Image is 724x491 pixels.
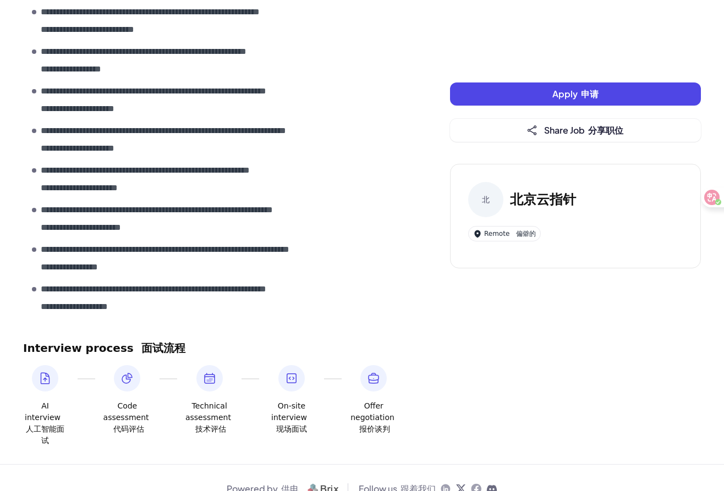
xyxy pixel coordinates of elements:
[26,424,64,445] font: 人工智能面试
[270,400,314,435] span: On-site interview
[544,124,623,136] span: Share Job
[552,88,599,100] span: Apply
[113,424,144,433] font: 代码评估
[588,124,623,136] font: 分享职位
[450,119,701,142] button: Share Job 分享职位
[185,400,233,435] span: Technical assessment
[350,400,397,435] span: Offer negotiation
[276,424,307,433] font: 现场面试
[23,340,406,356] h2: Interview process
[195,424,226,433] font: 技术评估
[103,400,151,435] span: Code assessment
[468,182,503,217] div: 北
[510,190,576,209] h3: 北京云指针
[141,341,185,355] font: 面试流程
[23,400,67,446] span: AI interview
[450,82,701,106] button: Apply 申请
[581,88,599,100] font: 申请
[516,230,536,238] font: 偏僻的
[468,226,541,241] div: Remote
[359,424,390,433] font: 报价谈判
